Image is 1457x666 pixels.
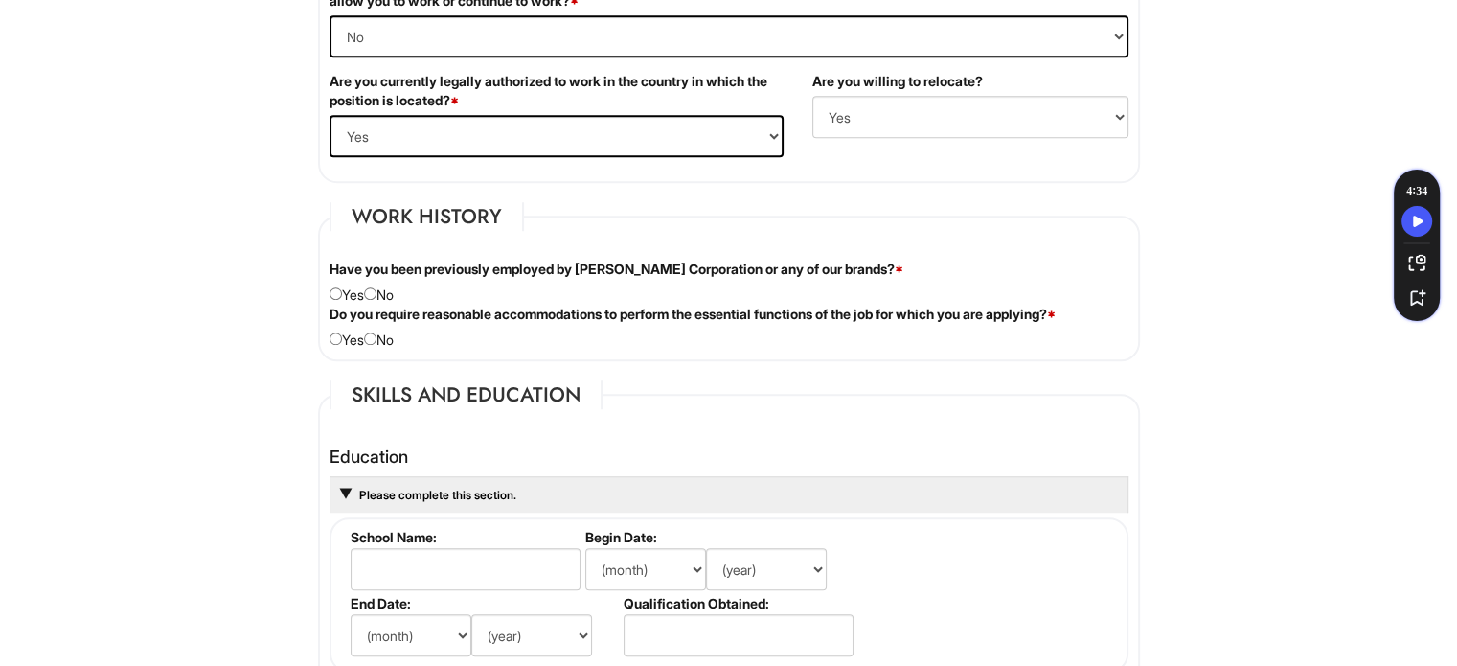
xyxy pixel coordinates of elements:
label: School Name: [351,529,578,545]
select: (Yes / No) [812,96,1128,138]
legend: Work History [330,202,524,231]
legend: Skills and Education [330,380,603,409]
div: Yes No [315,260,1143,305]
label: Qualification Obtained: [624,595,851,611]
label: Do you require reasonable accommodations to perform the essential functions of the job for which ... [330,305,1056,324]
select: (Yes / No) [330,115,784,157]
label: Begin Date: [585,529,851,545]
label: End Date: [351,595,616,611]
a: Please complete this section. [357,488,516,502]
label: Have you been previously employed by [PERSON_NAME] Corporation or any of our brands? [330,260,903,279]
h4: Education [330,448,1128,467]
label: Are you currently legally authorized to work in the country in which the position is located? [330,72,784,110]
label: Are you willing to relocate? [812,72,983,91]
select: (Yes / No) [330,15,1128,57]
div: Yes No [315,305,1143,350]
